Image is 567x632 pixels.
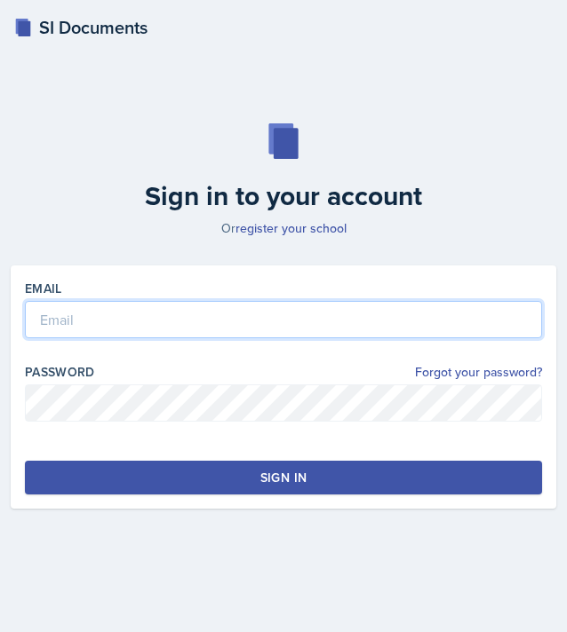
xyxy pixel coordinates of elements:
[25,301,542,338] input: Email
[25,280,62,297] label: Email
[14,14,148,41] a: SI Documents
[260,469,307,486] div: Sign in
[25,461,542,494] button: Sign in
[415,363,542,382] a: Forgot your password?
[25,363,95,381] label: Password
[236,219,347,237] a: register your school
